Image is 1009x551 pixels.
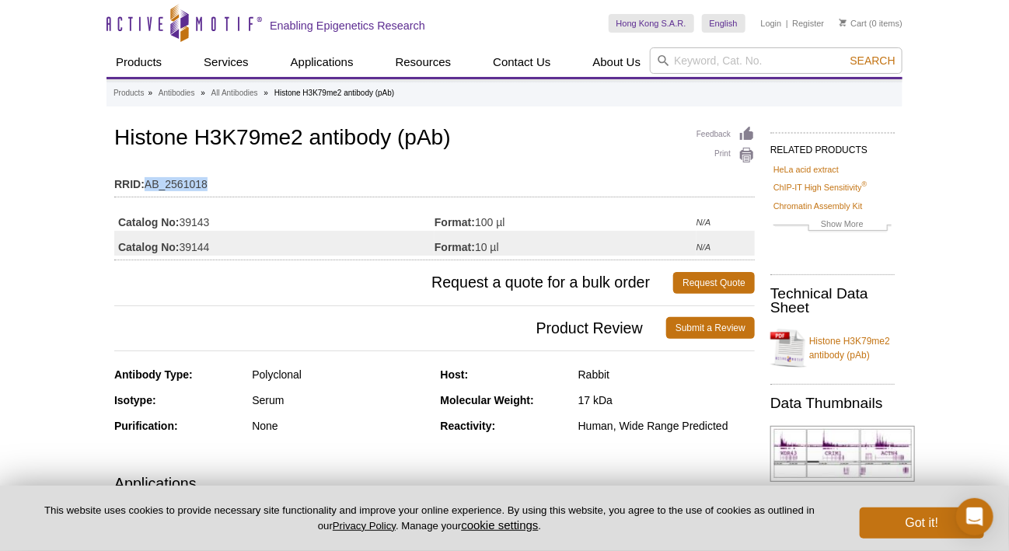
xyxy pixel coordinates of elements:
a: Cart [840,18,867,29]
span: Request a quote for a bulk order [114,272,673,294]
button: cookie settings [461,518,538,532]
td: N/A [697,206,755,231]
td: AB_2561018 [114,168,755,193]
td: 100 µl [435,206,697,231]
a: Feedback [697,126,755,143]
span: Search [850,54,896,67]
strong: Catalog No: [118,240,180,254]
td: 39143 [114,206,435,231]
a: English [702,14,745,33]
strong: Host: [441,368,469,381]
h3: Applications [114,472,755,495]
div: None [252,419,428,433]
a: Print [697,147,755,164]
sup: ® [862,181,868,189]
h2: Technical Data Sheet [770,287,895,315]
li: » [201,89,205,97]
a: Submit a Review [666,317,755,339]
button: Got it! [860,507,984,539]
div: 17 kDa [578,393,755,407]
span: Product Review [114,317,666,339]
a: HeLa acid extract [773,162,839,176]
div: Rabbit [578,368,755,382]
a: Services [194,47,258,77]
a: Request Quote [673,272,755,294]
a: About Us [584,47,651,77]
a: Resources [386,47,461,77]
div: Polyclonal [252,368,428,382]
a: Antibodies [159,86,195,100]
a: Privacy Policy [333,520,396,532]
a: ChIP-IT High Sensitivity® [773,180,867,194]
td: 10 µl [435,231,697,256]
strong: Format: [435,240,475,254]
li: » [148,89,152,97]
a: Login [761,18,782,29]
div: Open Intercom Messenger [956,498,993,535]
li: » [264,89,268,97]
strong: Antibody Type: [114,368,193,381]
a: Products [106,47,171,77]
strong: Reactivity: [441,420,496,432]
p: This website uses cookies to provide necessary site functionality and improve your online experie... [25,504,834,533]
strong: Format: [435,215,475,229]
a: Hong Kong S.A.R. [609,14,694,33]
a: All Antibodies [211,86,258,100]
li: Histone H3K79me2 antibody (pAb) [274,89,395,97]
input: Keyword, Cat. No. [650,47,903,74]
strong: Purification: [114,420,178,432]
a: Contact Us [484,47,560,77]
td: 39144 [114,231,435,256]
a: Histone H3K79me2 antibody (pAb) [770,325,895,371]
li: | [786,14,788,33]
a: Show More [773,217,892,235]
div: Human, Wide Range Predicted [578,419,755,433]
a: Products [113,86,144,100]
h1: Histone H3K79me2 antibody (pAb) [114,126,755,152]
div: Serum [252,393,428,407]
h2: Enabling Epigenetics Research [270,19,425,33]
img: Your Cart [840,19,847,26]
strong: RRID: [114,177,145,191]
strong: Catalog No: [118,215,180,229]
li: (0 items) [840,14,903,33]
strong: Molecular Weight: [441,394,534,406]
button: Search [846,54,900,68]
td: N/A [697,231,755,256]
h2: RELATED PRODUCTS [770,132,895,160]
h2: Data Thumbnails [770,396,895,410]
a: Register [792,18,824,29]
a: Chromatin Assembly Kit [773,199,863,213]
img: Histone H3K79me2 antibody (pAb) tested by ChIP-Seq. [770,426,915,482]
a: Applications [281,47,363,77]
strong: Isotype: [114,394,156,406]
